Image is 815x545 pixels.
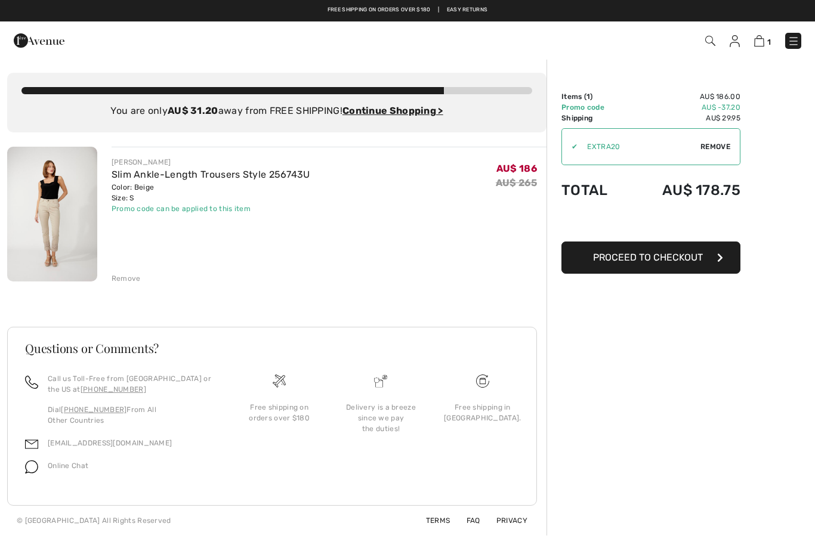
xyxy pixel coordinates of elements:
p: Call us Toll-Free from [GEOGRAPHIC_DATA] or the US at [48,373,214,395]
a: 1ère Avenue [14,34,64,45]
a: Privacy [482,516,527,525]
div: © [GEOGRAPHIC_DATA] All Rights Reserved [17,515,171,526]
a: Easy Returns [447,6,488,14]
a: [EMAIL_ADDRESS][DOMAIN_NAME] [48,439,172,447]
td: AU$ 186.00 [628,91,740,102]
a: Free shipping on orders over $180 [328,6,431,14]
a: Terms [412,516,450,525]
a: [PHONE_NUMBER] [61,405,126,414]
img: Menu [788,35,799,47]
s: AU$ 265 [496,177,537,188]
img: My Info [730,35,740,47]
a: 1 [754,33,771,48]
h3: Questions or Comments? [25,342,519,354]
td: Items ( ) [561,91,628,102]
img: chat [25,460,38,473]
a: Slim Ankle-Length Trousers Style 256743U [112,169,310,180]
td: Total [561,170,628,210]
a: Continue Shopping > [342,105,443,116]
div: Color: Beige Size: S [112,182,310,203]
div: [PERSON_NAME] [112,157,310,168]
span: Online Chat [48,462,88,470]
img: 1ère Avenue [14,29,64,52]
strong: AU$ 31.20 [168,105,218,116]
span: Proceed to Checkout [593,252,703,263]
button: Proceed to Checkout [561,241,740,274]
img: Search [705,36,715,46]
img: call [25,376,38,389]
img: Slim Ankle-Length Trousers Style 256743U [7,147,97,281]
span: 1 [586,92,590,101]
img: Delivery is a breeze since we pay the duties! [374,374,387,388]
div: Free shipping on orders over $180 [238,402,320,423]
span: AU$ 186 [496,163,537,174]
div: You are only away from FREE SHIPPING! [21,104,532,118]
iframe: PayPal [561,210,740,237]
div: Remove [112,273,141,284]
div: Promo code can be applied to this item [112,203,310,214]
div: Free shipping in [GEOGRAPHIC_DATA]. [442,402,524,423]
td: AU$ -37.20 [628,102,740,113]
span: | [438,6,439,14]
img: Free shipping on orders over $180 [273,374,286,388]
td: Promo code [561,102,628,113]
td: AU$ 29.95 [628,113,740,123]
input: Promo code [578,129,700,165]
td: Shipping [561,113,628,123]
p: Dial From All Other Countries [48,404,214,426]
span: Remove [700,141,730,152]
a: FAQ [452,516,480,525]
img: Free shipping on orders over $180 [476,374,489,388]
span: 1 [767,38,771,47]
a: [PHONE_NUMBER] [81,385,146,394]
td: AU$ 178.75 [628,170,740,210]
div: ✔ [562,141,578,152]
img: Shopping Bag [754,35,764,47]
div: Delivery is a breeze since we pay the duties! [339,402,422,434]
img: email [25,438,38,451]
